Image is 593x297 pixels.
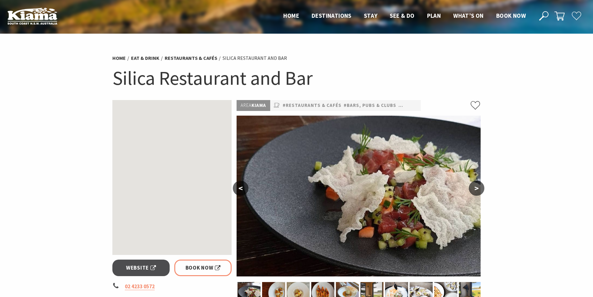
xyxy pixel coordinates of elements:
p: Kiama [237,100,270,111]
li: Silica Restaurant and Bar [223,54,287,62]
button: < [233,181,248,196]
span: Website [126,264,156,272]
a: Book Now [174,260,232,276]
a: Website [112,260,170,276]
a: 02 4233 0572 [125,283,155,290]
a: Home [112,55,126,61]
span: Home [283,12,299,19]
a: Restaurants & Cafés [165,55,217,61]
a: Eat & Drink [131,55,159,61]
nav: Main Menu [277,11,532,21]
h1: Silica Restaurant and Bar [112,65,481,91]
a: #Restaurants & Cafés [283,102,341,109]
button: > [469,181,484,196]
span: Destinations [312,12,351,19]
span: See & Do [390,12,414,19]
span: Plan [427,12,441,19]
a: #Bars, Pubs & Clubs [344,102,396,109]
span: Stay [364,12,378,19]
img: Kiama Logo [7,7,57,25]
span: What’s On [453,12,484,19]
img: kangaroo [237,116,481,276]
span: Book Now [186,264,221,272]
span: Area [241,102,252,108]
span: Book now [496,12,526,19]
